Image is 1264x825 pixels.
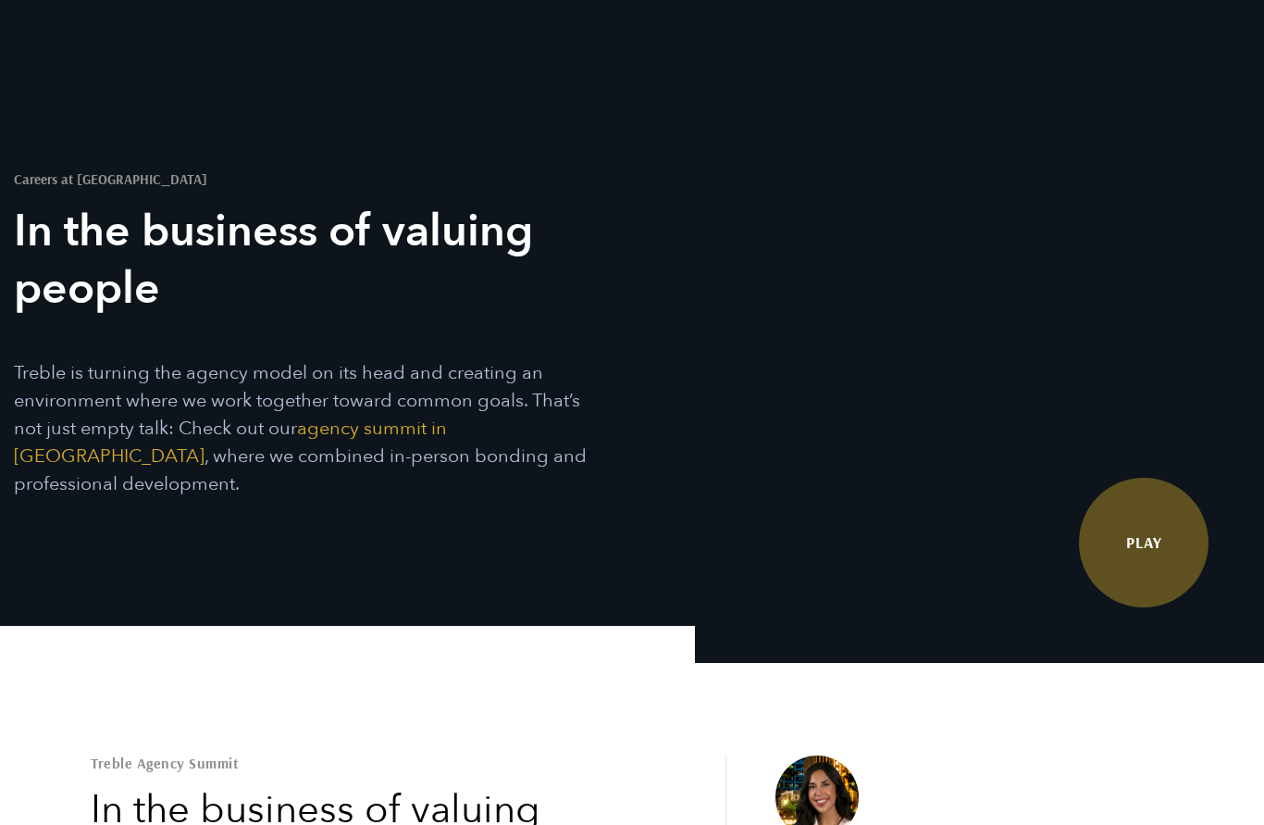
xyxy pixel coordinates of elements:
a: Watch Video [1079,478,1208,607]
a: agency summit in [GEOGRAPHIC_DATA] [14,416,447,469]
h2: Treble Agency Summit [91,756,618,770]
h3: In the business of valuing people [14,203,600,318]
h1: Careers at [GEOGRAPHIC_DATA] [14,172,600,186]
p: Treble is turning the agency model on its head and creating an environment where we work together... [14,359,600,498]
